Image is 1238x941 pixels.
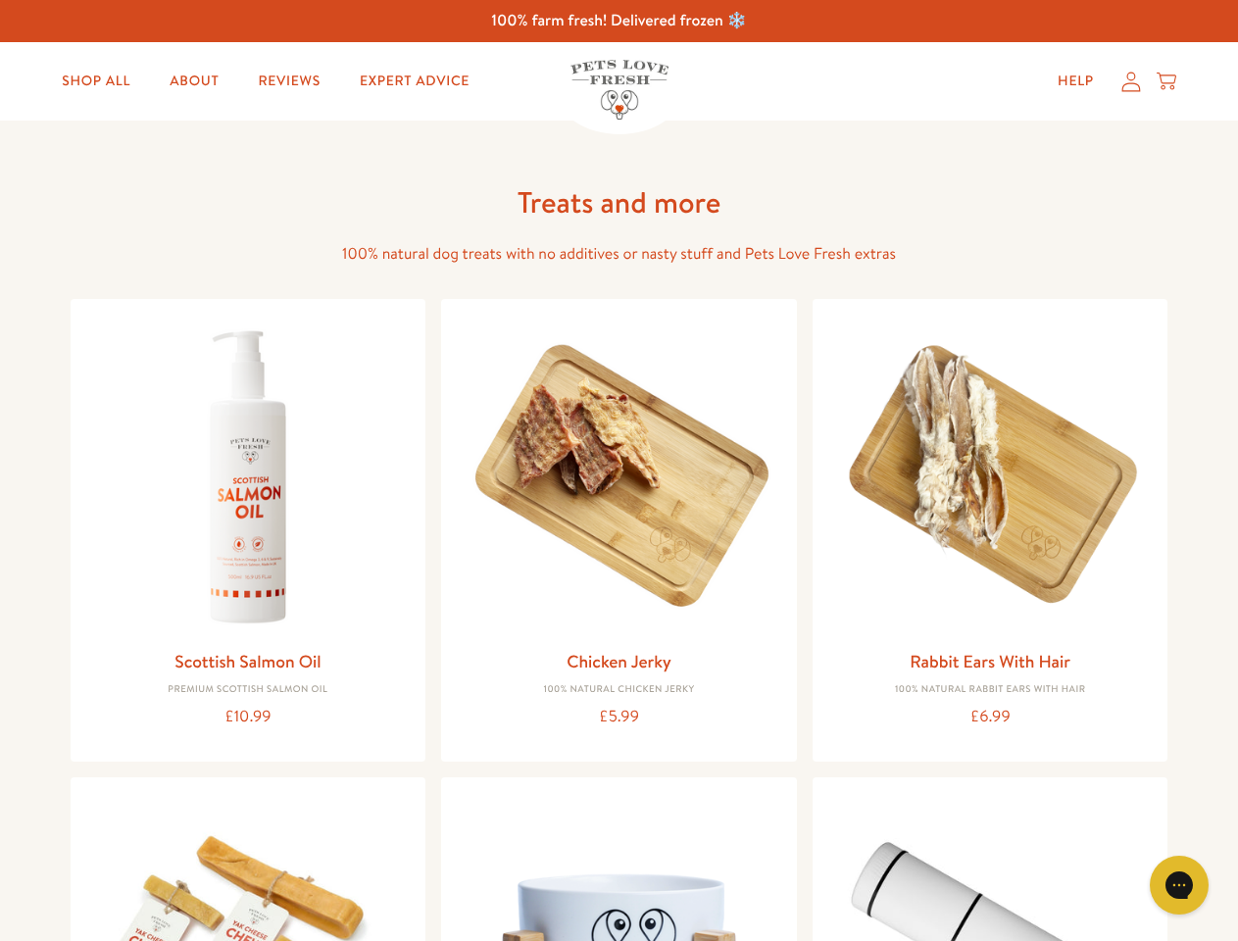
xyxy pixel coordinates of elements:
a: Expert Advice [344,62,485,101]
h1: Treats and more [306,183,933,222]
span: 100% natural dog treats with no additives or nasty stuff and Pets Love Fresh extras [342,243,896,265]
div: £5.99 [457,704,781,730]
div: Premium Scottish Salmon Oil [86,684,411,696]
a: Help [1042,62,1110,101]
a: Reviews [242,62,335,101]
img: Rabbit Ears With Hair [828,315,1153,639]
a: Rabbit Ears With Hair [910,649,1070,673]
div: £6.99 [828,704,1153,730]
div: 100% Natural Chicken Jerky [457,684,781,696]
a: Chicken Jerky [567,649,671,673]
div: 100% Natural Rabbit Ears with hair [828,684,1153,696]
a: Scottish Salmon Oil [174,649,321,673]
img: Scottish Salmon Oil [86,315,411,639]
iframe: Gorgias live chat messenger [1140,849,1218,921]
img: Pets Love Fresh [570,60,669,120]
div: £10.99 [86,704,411,730]
a: Shop All [46,62,146,101]
img: Chicken Jerky [457,315,781,639]
a: About [154,62,234,101]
